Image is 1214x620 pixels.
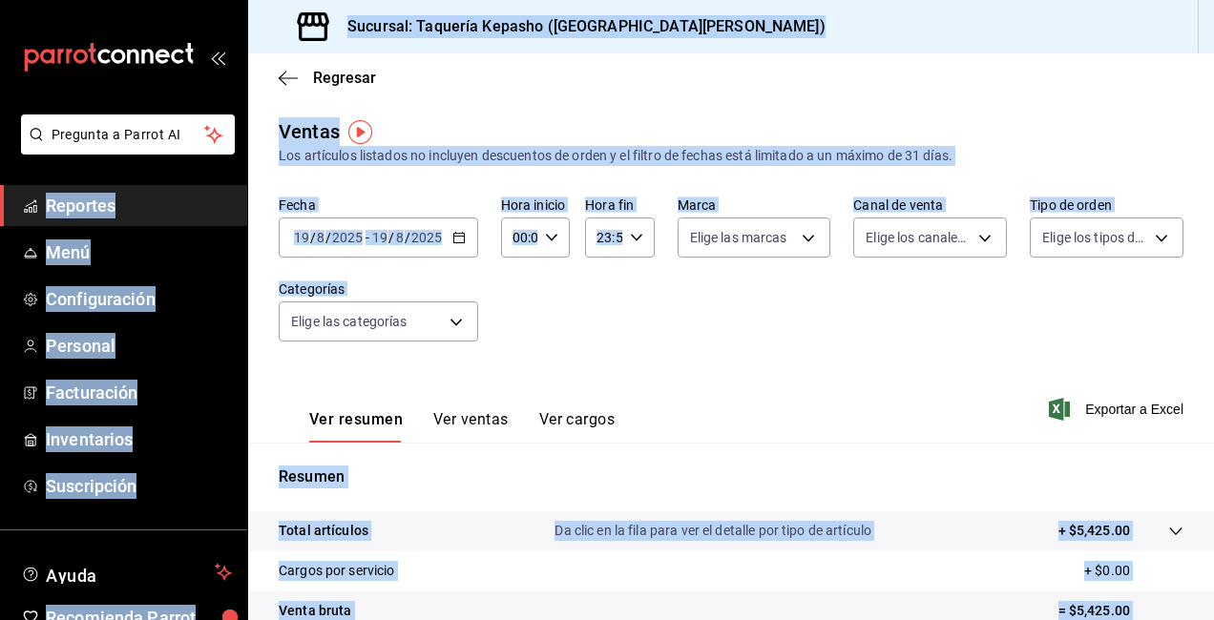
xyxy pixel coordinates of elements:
[690,228,787,247] span: Elige las marcas
[313,69,376,87] span: Regresar
[46,380,232,405] span: Facturación
[279,117,340,146] div: Ventas
[21,114,235,155] button: Pregunta a Parrot AI
[316,230,325,245] input: --
[1058,521,1130,541] p: + $5,425.00
[410,230,443,245] input: ----
[395,230,405,245] input: --
[678,198,831,212] label: Marca
[210,50,225,65] button: open_drawer_menu
[279,198,478,212] label: Fecha
[405,230,410,245] span: /
[46,193,232,218] span: Reportes
[433,410,509,443] button: Ver ventas
[279,69,376,87] button: Regresar
[1053,398,1183,421] button: Exportar a Excel
[46,561,207,584] span: Ayuda
[279,561,395,581] p: Cargos por servicio
[46,426,232,452] span: Inventarios
[279,282,478,296] label: Categorías
[46,333,232,359] span: Personal
[46,239,232,265] span: Menú
[539,410,616,443] button: Ver cargos
[501,198,570,212] label: Hora inicio
[388,230,394,245] span: /
[293,230,310,245] input: --
[1042,228,1148,247] span: Elige los tipos de orden
[1084,561,1183,581] p: + $0.00
[309,410,615,443] div: navigation tabs
[52,125,205,145] span: Pregunta a Parrot AI
[1030,198,1183,212] label: Tipo de orden
[366,230,369,245] span: -
[331,230,364,245] input: ----
[585,198,654,212] label: Hora fin
[291,312,408,331] span: Elige las categorías
[46,473,232,499] span: Suscripción
[371,230,388,245] input: --
[279,146,1183,166] div: Los artículos listados no incluyen descuentos de orden y el filtro de fechas está limitado a un m...
[309,410,403,443] button: Ver resumen
[325,230,331,245] span: /
[866,228,972,247] span: Elige los canales de venta
[853,198,1007,212] label: Canal de venta
[310,230,316,245] span: /
[279,465,1183,488] p: Resumen
[555,521,871,541] p: Da clic en la fila para ver el detalle por tipo de artículo
[348,120,372,144] img: Tooltip marker
[332,15,826,38] h3: Sucursal: Taquería Kepasho ([GEOGRAPHIC_DATA][PERSON_NAME])
[46,286,232,312] span: Configuración
[279,521,368,541] p: Total artículos
[13,138,235,158] a: Pregunta a Parrot AI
